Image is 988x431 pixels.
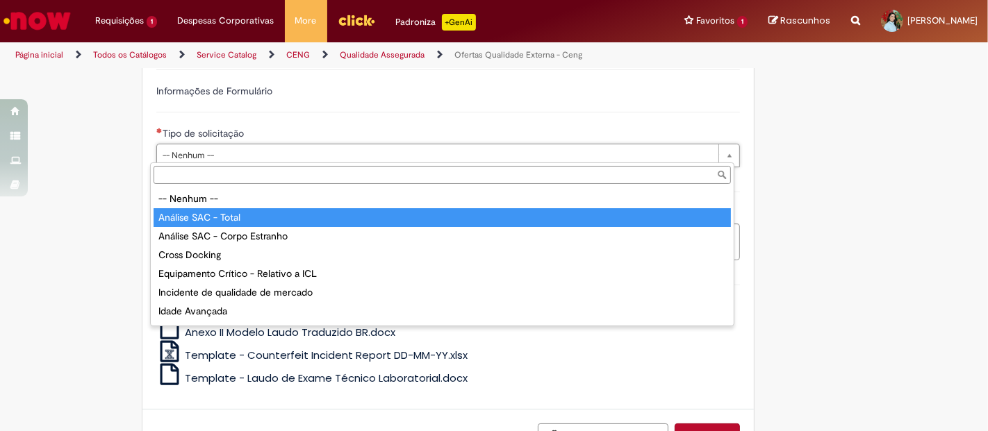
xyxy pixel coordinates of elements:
div: Análise SAC - Total [154,208,731,227]
div: Equipamento Crítico - Relativo a ICL [154,264,731,283]
div: Análise SAC - Corpo Estranho [154,227,731,246]
div: -- Nenhum -- [154,189,731,208]
div: Idade Avançada [154,302,731,321]
div: Cross Docking [154,246,731,264]
div: Incidente de qualidade de mercado [154,283,731,302]
div: Package Appearance / Package Index - CENG [154,321,731,339]
ul: Tipo de solicitação [151,187,734,326]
